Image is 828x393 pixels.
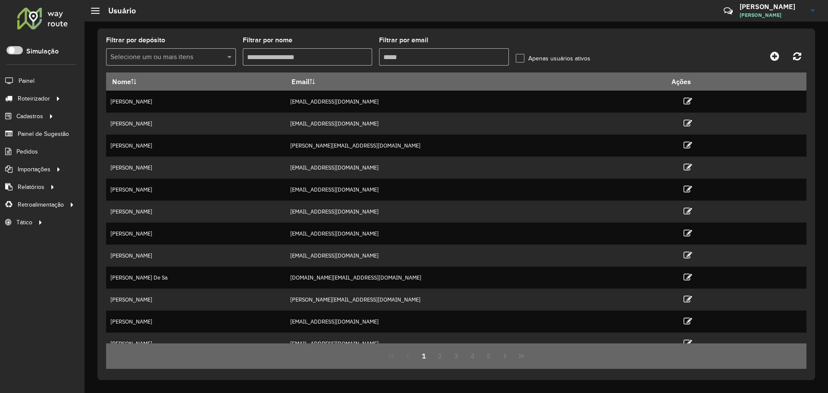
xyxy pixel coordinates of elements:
[285,91,665,113] td: [EMAIL_ADDRESS][DOMAIN_NAME]
[18,165,50,174] span: Importações
[684,95,692,107] a: Editar
[285,135,665,157] td: [PERSON_NAME][EMAIL_ADDRESS][DOMAIN_NAME]
[416,348,432,364] button: 1
[106,35,165,45] label: Filtrar por depósito
[106,91,285,113] td: [PERSON_NAME]
[18,129,69,138] span: Painel de Sugestão
[740,11,804,19] span: [PERSON_NAME]
[106,201,285,223] td: [PERSON_NAME]
[243,35,292,45] label: Filtrar por nome
[285,289,665,311] td: [PERSON_NAME][EMAIL_ADDRESS][DOMAIN_NAME]
[18,94,50,103] span: Roteirizador
[106,72,285,91] th: Nome
[464,348,481,364] button: 4
[719,2,737,20] a: Contato Rápido
[684,205,692,217] a: Editar
[684,337,692,349] a: Editar
[481,348,497,364] button: 5
[26,46,59,57] label: Simulação
[285,311,665,333] td: [EMAIL_ADDRESS][DOMAIN_NAME]
[106,135,285,157] td: [PERSON_NAME]
[285,333,665,355] td: [EMAIL_ADDRESS][DOMAIN_NAME]
[684,293,692,305] a: Editar
[285,72,665,91] th: Email
[285,157,665,179] td: [EMAIL_ADDRESS][DOMAIN_NAME]
[497,348,513,364] button: Next Page
[684,249,692,261] a: Editar
[684,161,692,173] a: Editar
[285,179,665,201] td: [EMAIL_ADDRESS][DOMAIN_NAME]
[16,147,38,156] span: Pedidos
[285,245,665,267] td: [EMAIL_ADDRESS][DOMAIN_NAME]
[19,76,34,85] span: Painel
[285,267,665,289] td: [DOMAIN_NAME][EMAIL_ADDRESS][DOMAIN_NAME]
[432,348,448,364] button: 2
[16,112,43,121] span: Cadastros
[106,223,285,245] td: [PERSON_NAME]
[18,200,64,209] span: Retroalimentação
[106,289,285,311] td: [PERSON_NAME]
[18,182,44,192] span: Relatórios
[448,348,464,364] button: 3
[106,179,285,201] td: [PERSON_NAME]
[285,223,665,245] td: [EMAIL_ADDRESS][DOMAIN_NAME]
[100,6,136,16] h2: Usuário
[740,3,804,11] h3: [PERSON_NAME]
[513,348,530,364] button: Last Page
[16,218,32,227] span: Tático
[379,35,428,45] label: Filtrar por email
[684,271,692,283] a: Editar
[684,315,692,327] a: Editar
[106,333,285,355] td: [PERSON_NAME]
[106,311,285,333] td: [PERSON_NAME]
[684,139,692,151] a: Editar
[684,227,692,239] a: Editar
[106,267,285,289] td: [PERSON_NAME] De Sa
[684,117,692,129] a: Editar
[684,183,692,195] a: Editar
[516,54,590,63] label: Apenas usuários ativos
[665,72,717,91] th: Ações
[106,157,285,179] td: [PERSON_NAME]
[106,113,285,135] td: [PERSON_NAME]
[106,245,285,267] td: [PERSON_NAME]
[285,113,665,135] td: [EMAIL_ADDRESS][DOMAIN_NAME]
[285,201,665,223] td: [EMAIL_ADDRESS][DOMAIN_NAME]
